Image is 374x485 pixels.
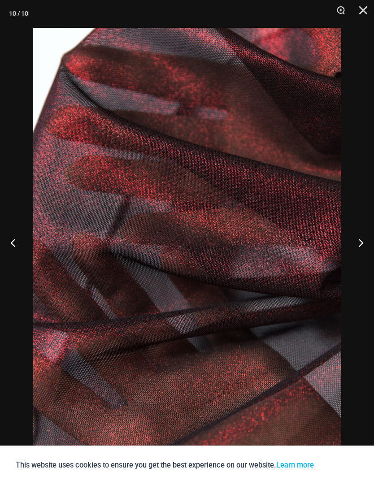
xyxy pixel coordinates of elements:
button: Next [340,220,374,265]
a: Learn more [276,461,314,469]
button: Accept [321,455,359,476]
div: 10 / 10 [9,7,28,20]
p: This website uses cookies to ensure you get the best experience on our website. [16,459,314,471]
